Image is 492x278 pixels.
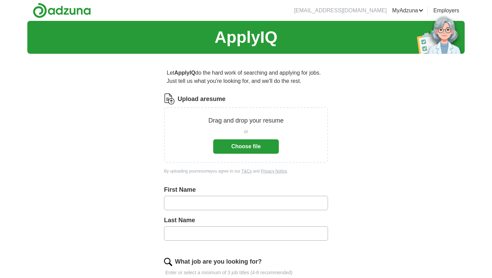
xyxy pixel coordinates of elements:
li: [EMAIL_ADDRESS][DOMAIN_NAME] [294,7,387,15]
h1: ApplyIQ [215,25,277,50]
label: Last Name [164,216,328,225]
a: Privacy Notice [261,169,287,174]
label: What job are you looking for? [175,257,262,266]
strong: ApplyIQ [174,70,195,76]
p: Let do the hard work of searching and applying for jobs. Just tell us what you're looking for, an... [164,66,328,88]
span: or [244,128,248,135]
img: CV Icon [164,93,175,104]
label: First Name [164,185,328,194]
div: By uploading your resume you agree to our and . [164,168,328,174]
button: Choose file [213,139,279,154]
a: Employers [433,7,459,15]
img: Adzuna logo [33,3,91,18]
img: search.png [164,258,172,266]
a: T&Cs [242,169,252,174]
p: Enter or select a minimum of 3 job titles (4-8 recommended) [164,269,328,276]
a: MyAdzuna [392,7,424,15]
label: Upload a resume [178,94,225,104]
p: Drag and drop your resume [208,116,284,125]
